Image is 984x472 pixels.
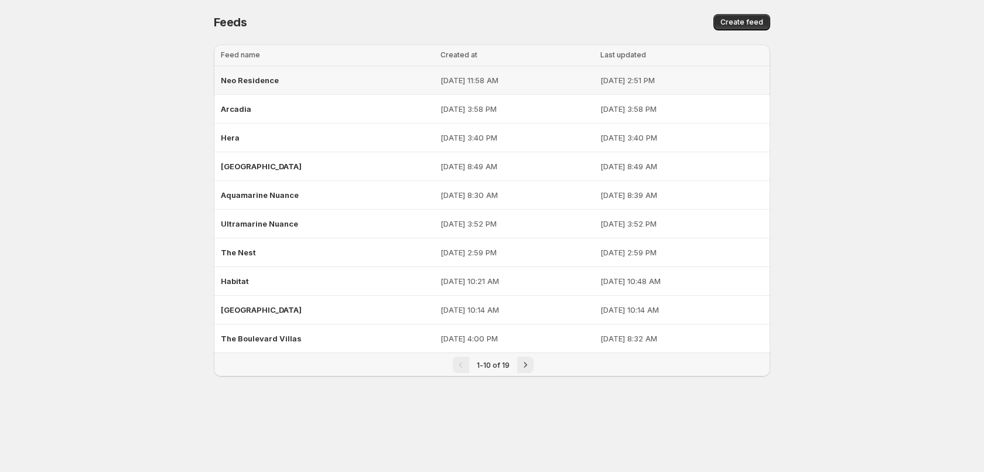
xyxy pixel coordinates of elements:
[440,218,594,230] p: [DATE] 3:52 PM
[600,275,763,287] p: [DATE] 10:48 AM
[440,160,594,172] p: [DATE] 8:49 AM
[221,276,249,286] span: Habitat
[600,333,763,344] p: [DATE] 8:32 AM
[221,104,251,114] span: Arcadia
[600,132,763,143] p: [DATE] 3:40 PM
[440,189,594,201] p: [DATE] 8:30 AM
[600,160,763,172] p: [DATE] 8:49 AM
[440,74,594,86] p: [DATE] 11:58 AM
[214,353,770,377] nav: Pagination
[600,247,763,258] p: [DATE] 2:59 PM
[440,275,594,287] p: [DATE] 10:21 AM
[600,304,763,316] p: [DATE] 10:14 AM
[600,50,646,59] span: Last updated
[440,132,594,143] p: [DATE] 3:40 PM
[440,304,594,316] p: [DATE] 10:14 AM
[221,50,260,59] span: Feed name
[517,357,534,373] button: Next
[440,333,594,344] p: [DATE] 4:00 PM
[600,74,763,86] p: [DATE] 2:51 PM
[477,361,510,370] span: 1-10 of 19
[221,133,240,142] span: Hera
[440,103,594,115] p: [DATE] 3:58 PM
[720,18,763,27] span: Create feed
[600,103,763,115] p: [DATE] 3:58 PM
[221,305,302,314] span: [GEOGRAPHIC_DATA]
[221,76,279,85] span: Neo Residence
[221,334,302,343] span: The Boulevard Villas
[440,50,477,59] span: Created at
[600,189,763,201] p: [DATE] 8:39 AM
[221,248,256,257] span: The Nest
[600,218,763,230] p: [DATE] 3:52 PM
[221,162,302,171] span: [GEOGRAPHIC_DATA]
[214,15,247,29] span: Feeds
[221,190,299,200] span: Aquamarine Nuance
[221,219,298,228] span: Ultramarine Nuance
[440,247,594,258] p: [DATE] 2:59 PM
[713,14,770,30] button: Create feed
